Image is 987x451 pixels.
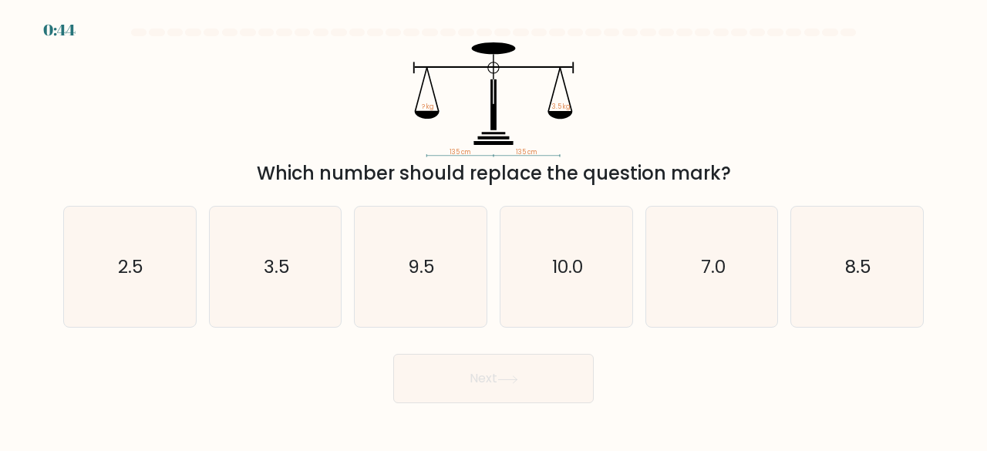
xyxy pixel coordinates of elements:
text: 10.0 [552,254,583,279]
tspan: 135 cm [450,147,470,157]
text: 3.5 [264,254,290,279]
div: 0:44 [43,19,76,42]
div: Which number should replace the question mark? [72,160,915,187]
tspan: ? kg [422,102,434,111]
button: Next [393,354,594,403]
tspan: 135 cm [516,147,537,157]
text: 2.5 [118,254,143,279]
text: 7.0 [701,254,726,279]
text: 8.5 [845,254,871,279]
text: 9.5 [409,254,436,279]
tspan: 3.5 kg [551,102,571,111]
